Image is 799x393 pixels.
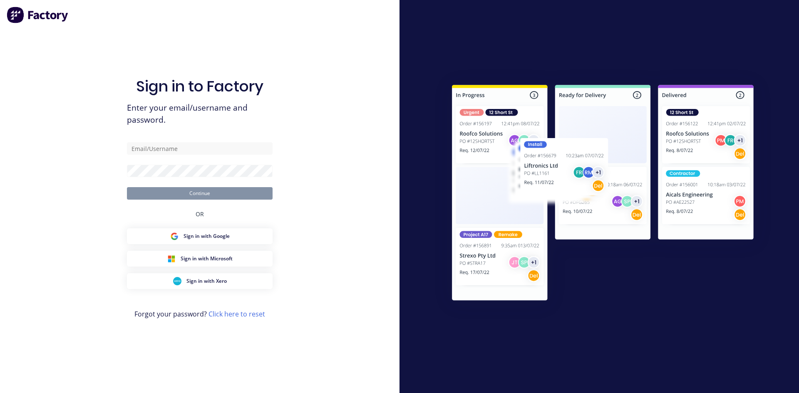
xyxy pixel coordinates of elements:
button: Xero Sign inSign in with Xero [127,273,273,289]
button: Continue [127,187,273,200]
img: Microsoft Sign in [167,255,176,263]
span: Enter your email/username and password. [127,102,273,126]
span: Sign in with Xero [186,277,227,285]
h1: Sign in to Factory [136,77,263,95]
span: Sign in with Microsoft [181,255,233,262]
span: Forgot your password? [134,309,265,319]
img: Factory [7,7,69,23]
button: Microsoft Sign inSign in with Microsoft [127,251,273,267]
img: Xero Sign in [173,277,181,285]
div: OR [196,200,204,228]
img: Sign in [434,68,772,320]
span: Sign in with Google [184,232,230,240]
a: Click here to reset [208,309,265,319]
input: Email/Username [127,142,273,155]
img: Google Sign in [170,232,179,240]
button: Google Sign inSign in with Google [127,228,273,244]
